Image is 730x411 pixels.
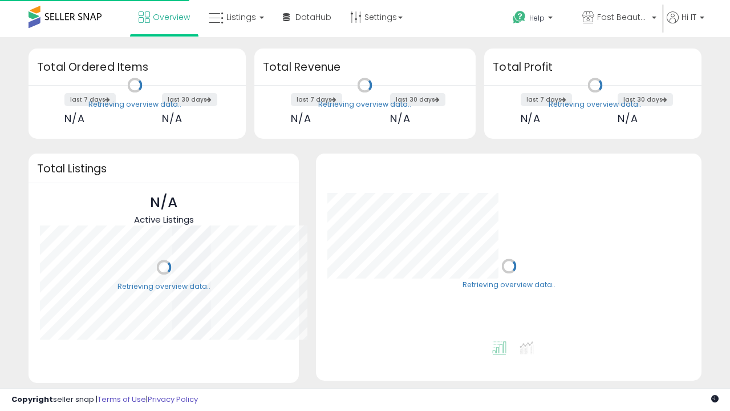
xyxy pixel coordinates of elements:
a: Hi IT [667,11,704,37]
div: Retrieving overview data.. [117,281,210,292]
span: Help [529,13,545,23]
a: Privacy Policy [148,394,198,405]
div: seller snap | | [11,394,198,405]
span: Listings [226,11,256,23]
i: Get Help [512,10,526,25]
div: Retrieving overview data.. [88,99,181,110]
span: Hi IT [682,11,696,23]
strong: Copyright [11,394,53,405]
div: Retrieving overview data.. [549,99,642,110]
a: Terms of Use [98,394,146,405]
span: Overview [153,11,190,23]
div: Retrieving overview data.. [318,99,411,110]
span: Fast Beauty ([GEOGRAPHIC_DATA]) [597,11,648,23]
a: Help [504,2,572,37]
div: Retrieving overview data.. [463,280,555,291]
span: DataHub [295,11,331,23]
